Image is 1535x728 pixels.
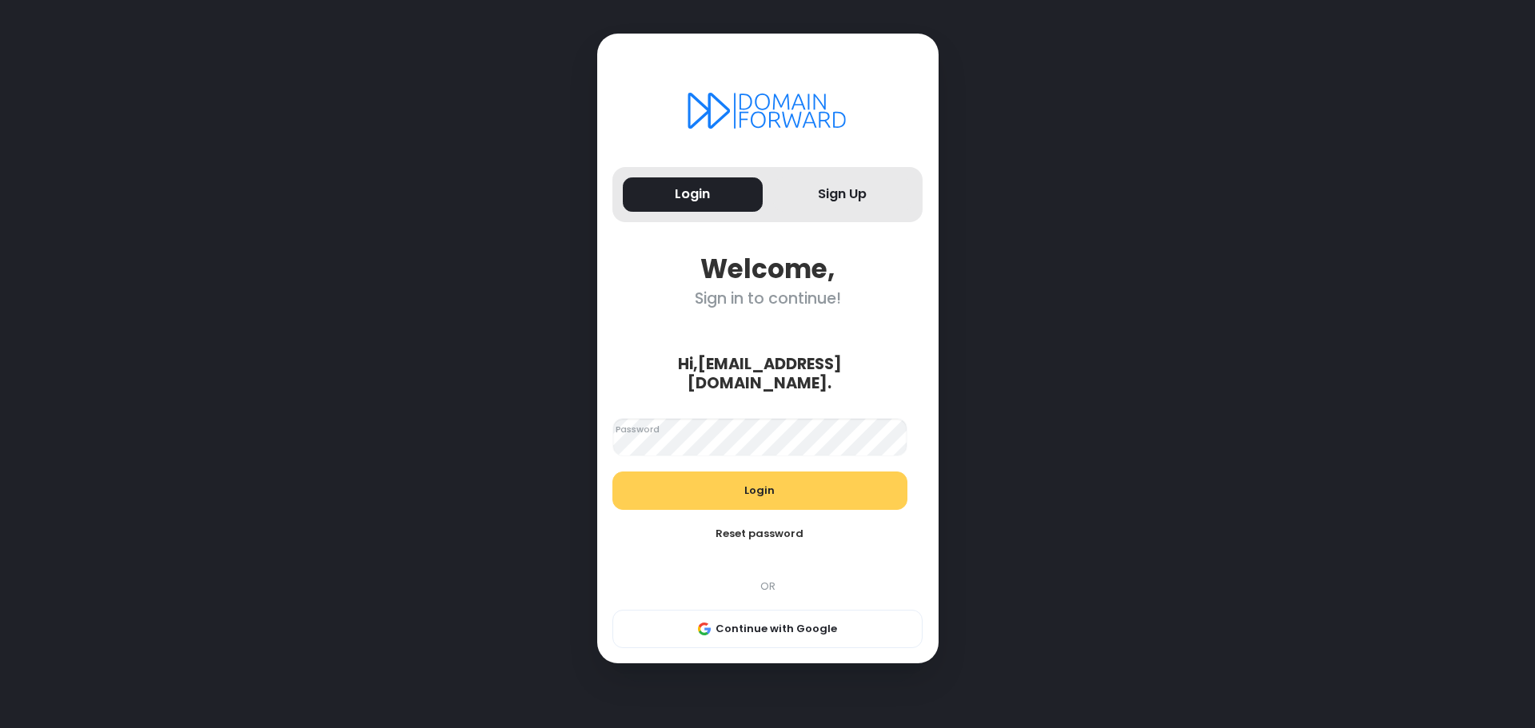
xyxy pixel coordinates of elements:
button: Login [623,177,763,212]
button: Reset password [612,515,907,553]
div: OR [604,579,931,595]
button: Continue with Google [612,610,923,648]
button: Login [612,471,907,510]
div: Hi, [EMAIL_ADDRESS][DOMAIN_NAME] . [604,355,915,392]
div: Welcome, [612,253,923,284]
div: Sign in to continue! [612,289,923,308]
button: Sign Up [773,177,913,212]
